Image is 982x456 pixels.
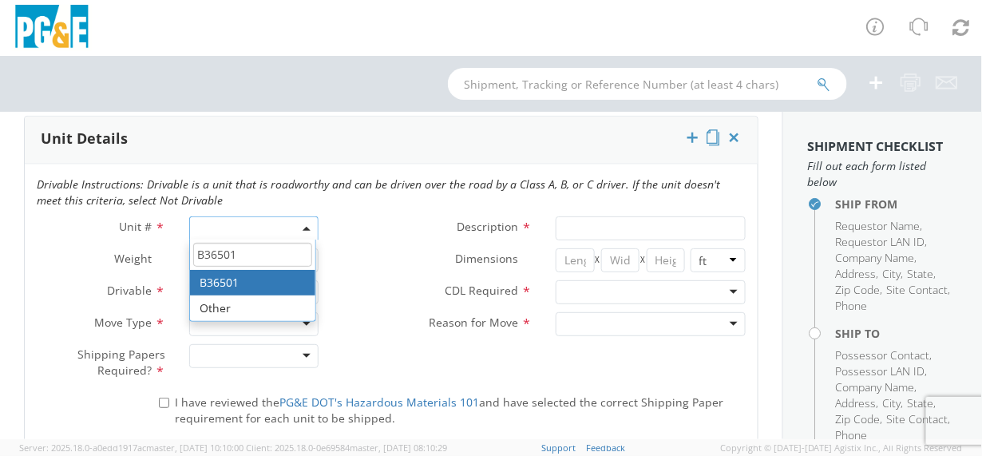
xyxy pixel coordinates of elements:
span: Reason for Move [429,315,518,330]
a: PG&E DOT's Hazardous Materials 101 [279,395,479,410]
span: City [882,266,901,281]
i: Drivable Instructions: Drivable is a unit that is roadworthy and can be driven over the road by a... [37,176,720,208]
li: , [886,411,950,427]
span: Phone [835,298,867,313]
span: Site Contact [886,282,948,297]
span: X [639,248,646,272]
input: Length [556,248,594,272]
span: City [882,395,901,410]
input: Height [647,248,685,272]
span: Copyright © [DATE]-[DATE] Agistix Inc., All Rights Reserved [720,442,963,454]
li: , [835,282,882,298]
li: , [835,363,927,379]
span: X [595,248,601,272]
li: , [835,347,932,363]
span: Company Name [835,250,914,265]
span: master, [DATE] 10:10:00 [146,442,244,454]
span: Requestor Name [835,218,920,233]
span: Address [835,266,876,281]
li: , [886,282,950,298]
li: , [835,250,917,266]
li: , [907,266,936,282]
img: pge-logo-06675f144f4cfa6a6814.png [12,5,92,52]
h4: Ship To [835,327,958,339]
span: Server: 2025.18.0-a0edd1917ac [19,442,244,454]
span: State [907,395,933,410]
span: Description [457,219,518,234]
span: Fill out each form listed below [807,158,958,190]
span: Zip Code [835,282,880,297]
span: Phone [835,427,867,442]
h4: Ship From [835,198,958,210]
li: B36501 [190,270,315,295]
li: , [835,379,917,395]
span: Possessor LAN ID [835,363,925,379]
li: , [835,234,927,250]
span: State [907,266,933,281]
strong: Shipment Checklist [807,137,943,155]
li: , [882,266,903,282]
span: I have reviewed the and have selected the correct Shipping Paper requirement for each unit to be ... [175,395,723,426]
span: Unit # [119,219,152,234]
span: Dimensions [455,251,518,266]
a: Support [542,442,576,454]
span: Zip Code [835,411,880,426]
li: , [882,395,903,411]
input: I have reviewed thePG&E DOT's Hazardous Materials 101and have selected the correct Shipping Paper... [159,398,169,408]
span: Requestor LAN ID [835,234,925,249]
a: Feedback [587,442,626,454]
li: , [835,395,878,411]
span: Weight [114,251,152,266]
h3: Unit Details [41,132,128,148]
span: Move Type [94,315,152,330]
span: Shipping Papers Required? [77,347,165,378]
li: , [835,218,922,234]
span: CDL Required [445,283,518,298]
li: , [835,411,882,427]
span: Company Name [835,379,914,395]
span: Drivable [107,283,152,298]
li: Other [190,295,315,321]
span: master, [DATE] 08:10:29 [350,442,447,454]
li: , [907,395,936,411]
span: Possessor Contact [835,347,929,363]
input: Width [601,248,639,272]
input: Shipment, Tracking or Reference Number (at least 4 chars) [448,68,847,100]
span: Site Contact [886,411,948,426]
span: Client: 2025.18.0-0e69584 [246,442,447,454]
li: , [835,266,878,282]
span: Address [835,395,876,410]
